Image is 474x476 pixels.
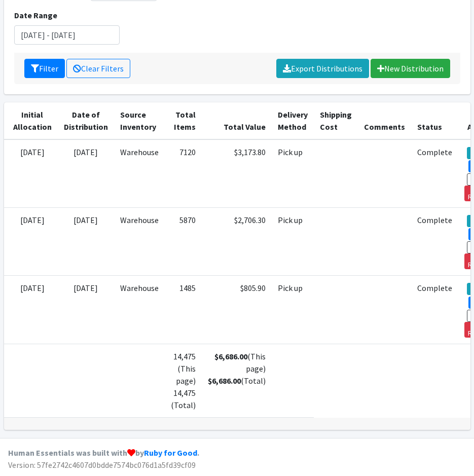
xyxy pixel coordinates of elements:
td: Pick up [272,207,314,275]
td: [DATE] [7,276,58,344]
td: 7120 [165,139,202,208]
th: Status [411,102,458,139]
input: January 1, 2011 - December 31, 2011 [14,25,120,45]
td: 14,475 (This page) 14,475 (Total) [165,344,202,417]
a: Export Distributions [276,59,369,78]
td: $3,173.80 [202,139,272,208]
td: [DATE] [58,207,114,275]
span: Version: 57fe2742c4607d0bdde7574bc076d1a5fd39cf09 [8,460,196,470]
th: Comments [358,102,411,139]
button: Filter [24,59,65,78]
strong: $6,686.00 [214,351,247,361]
td: Pick up [272,139,314,208]
th: Initial Allocation [7,102,58,139]
td: Warehouse [114,207,165,275]
td: [DATE] [58,139,114,208]
td: Warehouse [114,139,165,208]
th: Total Items [165,102,202,139]
td: Pick up [272,276,314,344]
th: Delivery Method [272,102,314,139]
th: Source Inventory [114,102,165,139]
td: Complete [411,276,458,344]
td: (This page) (Total) [202,344,272,417]
td: [DATE] [7,207,58,275]
td: 1485 [165,276,202,344]
th: Date of Distribution [58,102,114,139]
td: Complete [411,139,458,208]
a: Clear Filters [66,59,130,78]
label: Date Range [14,9,57,21]
th: Total Value [202,102,272,139]
td: $805.90 [202,276,272,344]
strong: $6,686.00 [208,376,241,386]
td: $2,706.30 [202,207,272,275]
td: [DATE] [7,139,58,208]
td: 5870 [165,207,202,275]
strong: Human Essentials was built with by . [8,448,199,458]
th: Shipping Cost [314,102,358,139]
td: Warehouse [114,276,165,344]
td: Complete [411,207,458,275]
a: Ruby for Good [144,448,197,458]
td: [DATE] [58,276,114,344]
a: New Distribution [371,59,450,78]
